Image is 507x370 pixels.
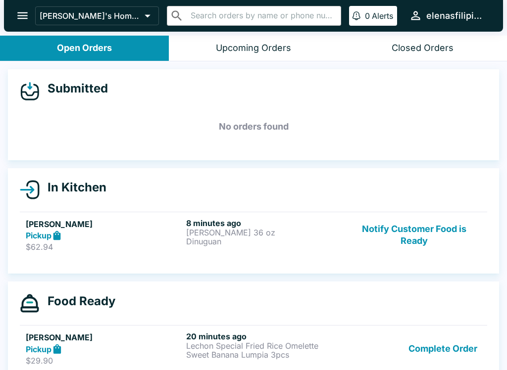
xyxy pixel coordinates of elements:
[186,350,343,359] p: Sweet Banana Lumpia 3pcs
[10,3,35,28] button: open drawer
[186,228,343,237] p: [PERSON_NAME] 36 oz
[347,218,481,252] button: Notify Customer Food is Ready
[372,11,393,21] p: Alerts
[26,242,182,252] p: $62.94
[405,5,491,26] button: elenasfilipinofoods
[20,212,487,258] a: [PERSON_NAME]Pickup$62.948 minutes ago[PERSON_NAME] 36 ozDinuguanNotify Customer Food is Ready
[20,109,487,144] h5: No orders found
[365,11,370,21] p: 0
[26,331,182,343] h5: [PERSON_NAME]
[426,10,487,22] div: elenasfilipinofoods
[188,9,337,23] input: Search orders by name or phone number
[26,218,182,230] h5: [PERSON_NAME]
[26,356,182,366] p: $29.90
[186,341,343,350] p: Lechon Special Fried Rice Omelette
[405,331,481,366] button: Complete Order
[186,331,343,341] h6: 20 minutes ago
[392,43,454,54] div: Closed Orders
[57,43,112,54] div: Open Orders
[40,81,108,96] h4: Submitted
[40,11,141,21] p: [PERSON_NAME]'s Home of the Finest Filipino Foods
[26,231,51,240] strong: Pickup
[216,43,291,54] div: Upcoming Orders
[186,218,343,228] h6: 8 minutes ago
[35,6,159,25] button: [PERSON_NAME]'s Home of the Finest Filipino Foods
[40,180,106,195] h4: In Kitchen
[26,344,51,354] strong: Pickup
[186,237,343,246] p: Dinuguan
[40,294,115,309] h4: Food Ready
